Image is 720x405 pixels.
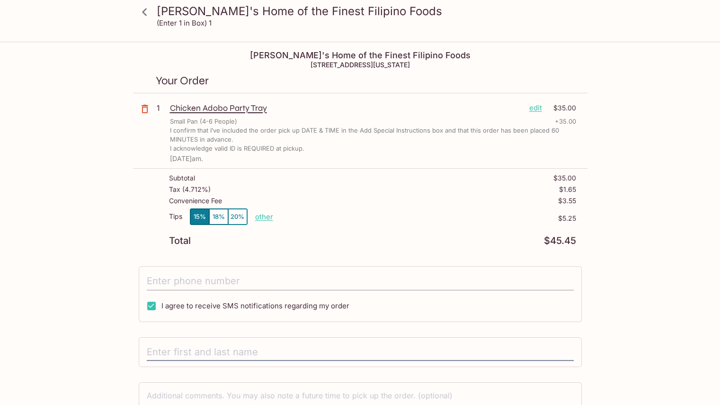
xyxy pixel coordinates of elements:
[147,272,574,290] input: Enter phone number
[544,236,576,245] p: $45.45
[157,103,166,113] p: 1
[157,4,580,18] h3: [PERSON_NAME]'s Home of the Finest Filipino Foods
[156,76,565,85] p: Your Order
[169,174,195,182] p: Subtotal
[529,103,542,113] p: edit
[548,103,576,113] p: $35.00
[555,117,576,126] p: + 35.00
[147,343,574,361] input: Enter first and last name
[559,186,576,193] p: $1.65
[133,50,587,61] h4: [PERSON_NAME]'s Home of the Finest Filipino Foods
[558,197,576,205] p: $3.55
[170,117,237,126] p: Small Pan (4-6 People)
[209,209,228,225] button: 18%
[190,209,209,225] button: 15%
[170,103,522,113] p: Chicken Adobo Party Tray
[157,18,212,27] p: (Enter 1 in Box) 1
[169,213,182,220] p: Tips
[169,236,191,245] p: Total
[273,215,576,222] p: $5.25
[170,155,576,162] p: [DATE]am.
[133,61,587,69] h5: [STREET_ADDRESS][US_STATE]
[161,301,349,310] span: I agree to receive SMS notifications regarding my order
[228,209,247,225] button: 20%
[553,174,576,182] p: $35.00
[170,144,304,153] p: I acknowledge valid ID is REQUIRED at pickup.
[170,126,576,144] p: I confirm that I’ve included the order pick up DATE & TIME in the Add Special Instructions box an...
[169,197,222,205] p: Convenience Fee
[255,212,273,221] button: other
[169,186,211,193] p: Tax ( 4.712% )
